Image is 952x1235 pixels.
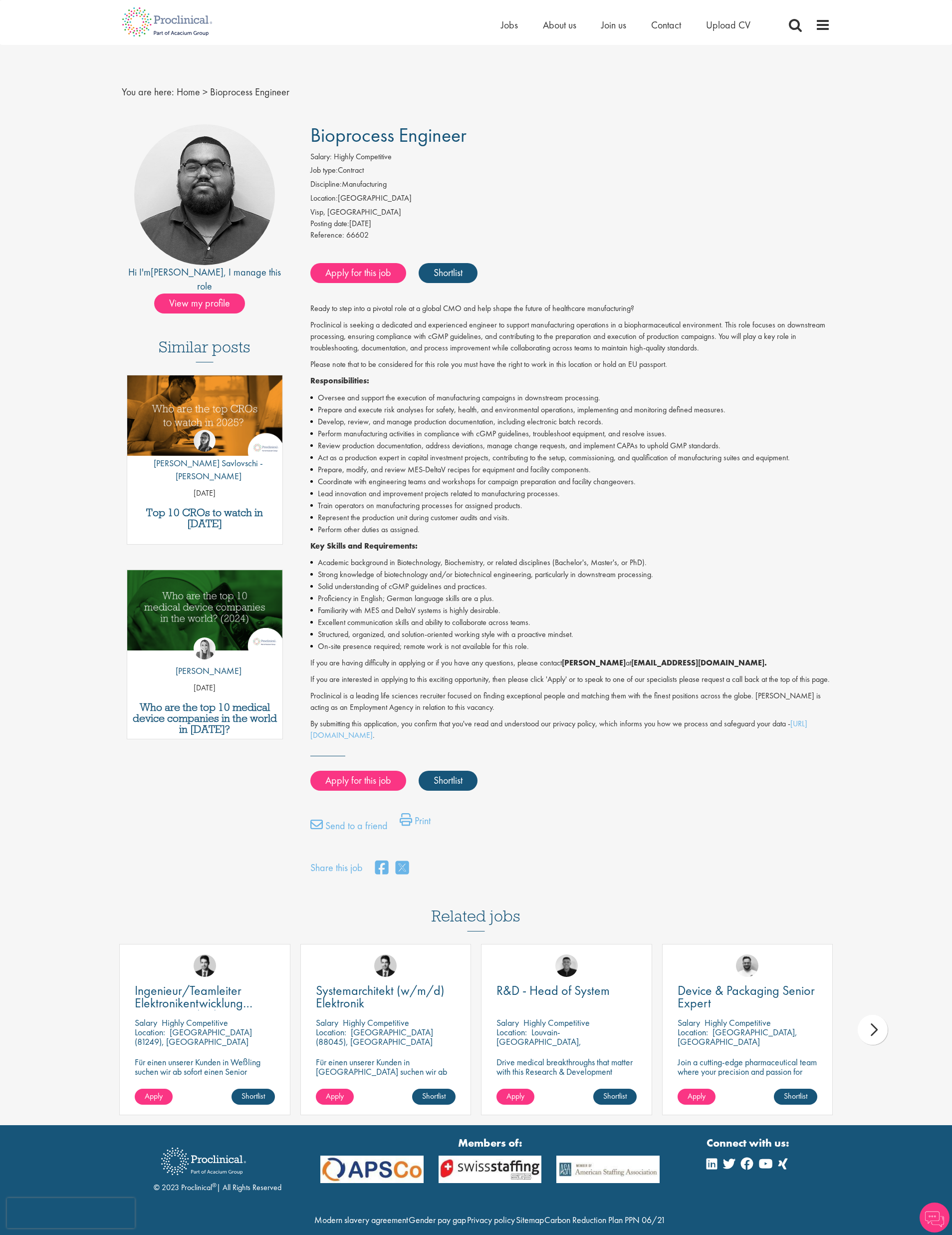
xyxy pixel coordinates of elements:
[203,85,208,98] span: >
[409,1214,466,1226] a: Gender pay gap
[310,464,831,476] li: Prepare, modify, and review MES-DeltaV recipes for equipment and facility components.
[334,151,392,162] span: Highly Competitive
[310,718,831,741] p: By submitting this application, you confirm that you've read and understood our privacy policy, w...
[310,512,831,524] li: Represent the production unit during customer audits and visits.
[310,617,831,628] li: Excellent communication skills and ability to collaborate across teams.
[601,18,626,31] a: Join us
[516,1214,544,1226] a: Sitemap
[316,982,445,1011] span: Systemarchitekt (w/m/d) Elektronik
[555,954,578,977] img: Christian Andersen
[523,1017,590,1028] p: Highly Competitive
[122,265,288,294] div: Hi I'm , I manage this role
[310,718,807,740] a: [URL][DOMAIN_NAME]
[135,984,275,1009] a: Ingenieur/Teamleiter Elektronikentwicklung Aviation (m/w/d)
[396,858,409,879] a: share on twitter
[154,1141,253,1182] img: Proclinical Recruitment
[168,664,241,677] p: [PERSON_NAME]
[134,124,275,265] img: imeage of recruiter Ashley Bennett
[162,1017,228,1028] p: Highly Competitive
[127,682,282,694] p: [DATE]
[705,1017,771,1028] p: Highly Competitive
[736,954,758,977] img: Emile De Beer
[496,1057,637,1086] p: Drive medical breakthroughs that matter with this Research & Development position!
[706,18,750,31] a: Upload CV
[678,1057,818,1095] p: Join a cutting-edge pharmaceutical team where your precision and passion for quality will help sh...
[310,674,831,685] p: If you are interested in applying to this exciting opportunity, then please click 'Apply' or to s...
[562,657,626,668] strong: [PERSON_NAME]
[154,296,255,309] a: View my profile
[232,1089,275,1105] a: Shortlist
[154,1140,281,1194] div: © 2023 Proclinical | All Rights Reserved
[310,416,831,428] li: Develop, review, and manage production documentation, including electronic batch records.
[678,982,815,1011] span: Device & Packaging Senior Expert
[159,338,250,362] h3: Similar posts
[135,1017,157,1028] span: Salary
[774,1089,817,1105] a: Shortlist
[320,1135,660,1151] strong: Members of:
[316,1017,338,1028] span: Salary
[310,392,831,404] li: Oversee and support the execution of manufacturing campaigns in downstream processing.
[314,1214,408,1226] a: Modern slavery agreement
[132,702,277,735] a: Who are the top 10 medical device companies in the world in [DATE]?
[920,1203,950,1233] img: Chatbot
[310,640,831,652] li: On-site presence required; remote work is not available for this role.
[310,524,831,536] li: Perform other duties as assigned.
[374,954,397,977] img: Thomas Wenig
[496,982,610,999] span: R&D - Head of System
[678,1026,797,1047] p: [GEOGRAPHIC_DATA], [GEOGRAPHIC_DATA]
[127,430,282,487] a: Theodora Savlovschi - Wicks [PERSON_NAME] Savlovschi - [PERSON_NAME]
[431,1156,549,1183] img: APSCo
[310,404,831,416] li: Prepare and execute risk analyses for safety, health, and environmental operations, implementing ...
[310,488,831,500] li: Lead innovation and improvement projects related to manufacturing processes.
[310,628,831,640] li: Structured, organized, and solution-oriented working style with a proactive mindset.
[310,218,349,229] span: Posting date:
[375,858,388,879] a: share on facebook
[132,507,277,529] h3: Top 10 CROs to watch in [DATE]
[310,593,831,605] li: Proficiency in English; German language skills are a plus.
[316,1089,354,1105] a: Apply
[145,1091,163,1101] span: Apply
[135,1057,275,1095] p: Für einen unserer Kunden in Weßling suchen wir ab sofort einen Senior Electronics Engineer Avioni...
[400,813,431,833] a: Print
[212,1181,217,1189] sup: ®
[127,457,282,482] p: [PERSON_NAME] Savlovschi - [PERSON_NAME]
[678,984,818,1009] a: Device & Packaging Senior Expert
[467,1214,515,1226] a: Privacy policy
[310,207,831,218] div: Visp, [GEOGRAPHIC_DATA]
[688,1091,706,1101] span: Apply
[127,375,282,456] img: Top 10 CROs 2025 | Proclinical
[310,428,831,440] li: Perform manufacturing activities in compliance with cGMP guidelines, troubleshoot equipment, and ...
[412,1089,456,1105] a: Shortlist
[310,541,418,551] strong: Key Skills and Requirements:
[7,1198,135,1228] iframe: reCAPTCHA
[310,818,388,838] a: Send to a friend
[346,230,369,240] span: 66602
[310,690,831,713] p: Proclinical is a leading life sciences recruiter focused on finding exceptional people and matchi...
[310,193,831,207] li: [GEOGRAPHIC_DATA]
[651,18,681,31] a: Contact
[544,1214,666,1226] a: Carbon Reduction Plan PPN 06/21
[313,1156,431,1183] img: APSCo
[310,359,831,370] p: Please note that to be considered for this role you must have the right to work in this location ...
[310,230,344,241] label: Reference:
[168,637,241,682] a: Hannah Burke [PERSON_NAME]
[310,569,831,581] li: Strong knowledge of biotechnology and/or biotechnical engineering, particularly in downstream pro...
[310,263,406,283] a: Apply for this job
[326,1091,344,1101] span: Apply
[496,1089,534,1105] a: Apply
[310,452,831,464] li: Act as a production expert in capital investment projects, contributing to the setup, commissioni...
[506,1091,524,1101] span: Apply
[310,303,831,741] div: Job description
[310,581,831,593] li: Solid understanding of cGMP guidelines and practices.
[151,266,224,279] a: [PERSON_NAME]
[310,179,831,193] li: Manufacturing
[316,1026,346,1038] span: Location:
[310,303,831,314] p: Ready to step into a pivotal role at a global CMO and help shape the future of healthcare manufac...
[177,85,200,98] a: breadcrumb link
[707,1135,791,1151] strong: Connect with us:
[310,319,831,354] p: Proclinical is seeking a dedicated and experienced engineer to support manufacturing operations i...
